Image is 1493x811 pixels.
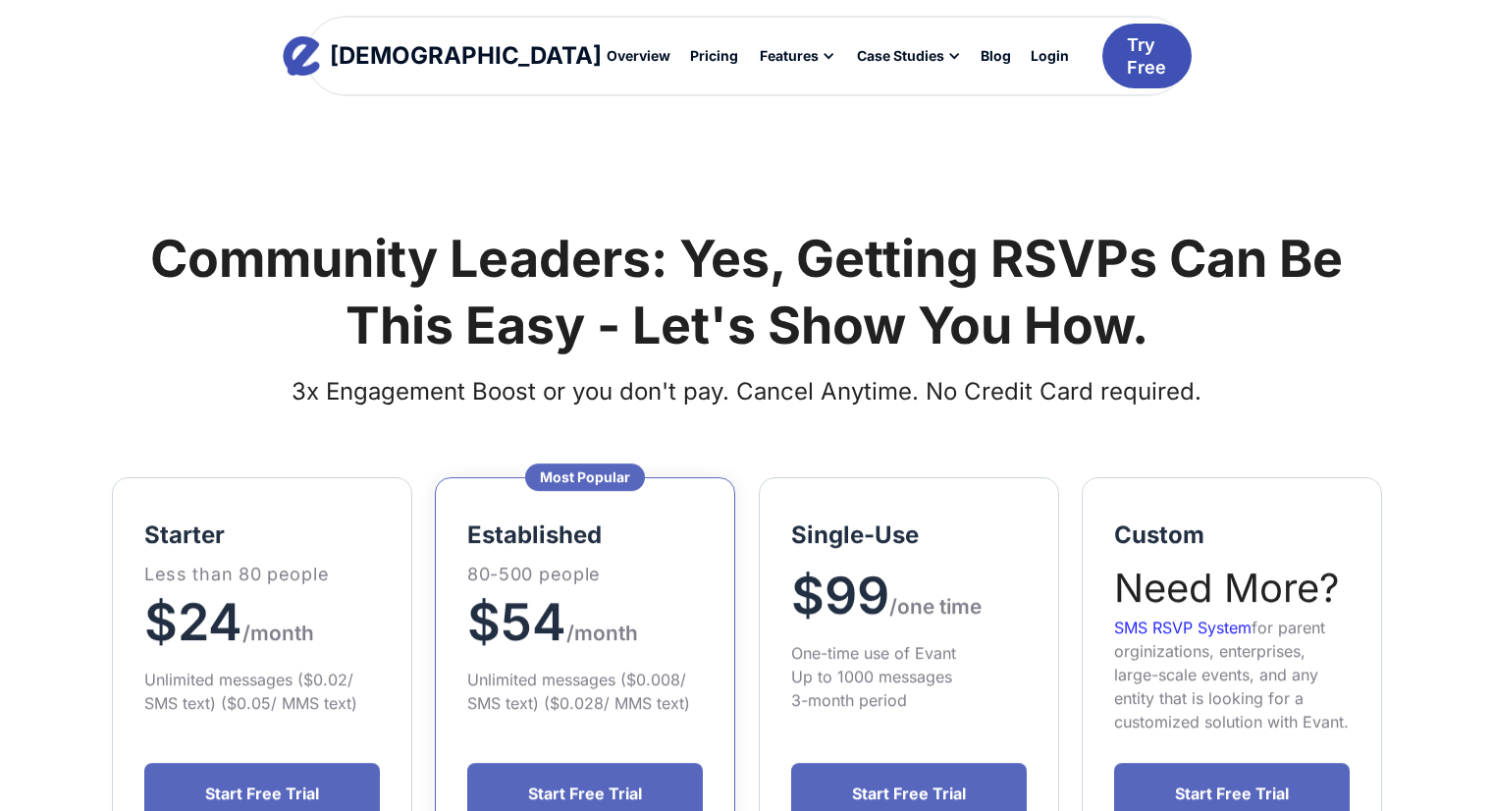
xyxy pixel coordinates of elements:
[1031,49,1069,63] div: Login
[791,641,1027,712] div: One-time use of Evant Up to 1000 messages 3-month period
[1114,561,1350,616] h2: Need More?
[760,49,819,63] div: Features
[566,621,574,645] span: /
[467,561,703,587] p: 80-500 people
[981,49,1011,63] div: Blog
[1114,519,1350,551] h5: Custom
[845,39,971,73] div: Case Studies
[144,591,242,653] span: $24
[467,668,703,715] div: Unlimited messages ($0.008/ SMS text) ($0.028/ MMS text)
[467,591,566,653] span: $54
[144,668,380,715] div: Unlimited messages ($0.02/ SMS text) ($0.05/ MMS text)
[889,594,982,619] span: /one time
[112,226,1382,358] h1: Community Leaders: Yes, Getting RSVPs Can Be This Easy - Let's Show You How.
[525,463,645,491] div: Most Popular
[1114,618,1252,637] a: SMS RSVP System
[857,49,944,63] div: Case Studies
[690,49,738,63] div: Pricing
[748,39,845,73] div: Features
[574,591,638,653] a: month
[791,519,1027,551] h5: Single-Use
[1127,33,1166,80] div: Try Free
[971,39,1021,73] a: Blog
[1102,24,1192,89] a: Try Free
[680,39,748,73] a: Pricing
[1114,616,1350,733] div: for parent orginizations, enterprises, large-scale events, and any entity that is looking for a c...
[597,39,680,73] a: Overview
[112,368,1382,415] h4: 3x Engagement Boost or you don't pay. Cancel Anytime. No Credit Card required.
[144,519,380,551] h5: starter
[1021,39,1079,73] a: Login
[242,621,314,645] span: /month
[144,561,380,587] p: Less than 80 people
[574,621,638,645] span: month
[467,519,703,551] h5: established
[791,565,889,626] span: $99
[330,44,602,68] div: [DEMOGRAPHIC_DATA]
[607,49,670,63] div: Overview
[301,36,583,76] a: home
